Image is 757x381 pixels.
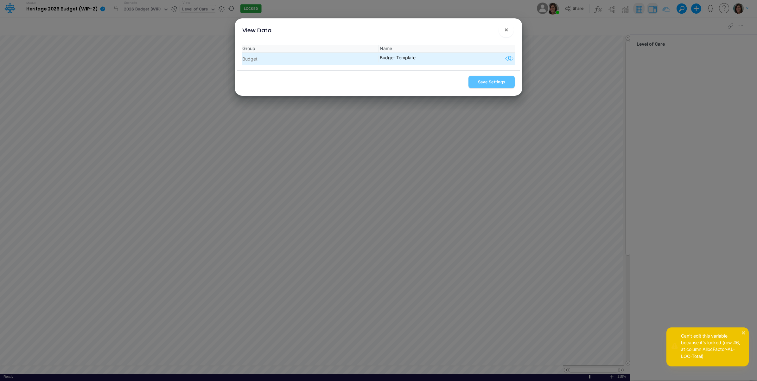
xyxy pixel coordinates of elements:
[242,45,378,52] span: Group
[242,26,271,35] div: View Data
[378,54,515,64] span: Budget Template
[499,22,514,37] button: Close
[504,26,508,33] span: ×
[681,333,744,359] div: Can't edit this variable because it's locked (row #6, at column AllocFactor-AL-LOC-Total)
[378,45,515,52] span: Name
[242,53,515,65] li: Budget Budget Template
[741,329,746,336] button: close
[242,55,378,62] span: Budget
